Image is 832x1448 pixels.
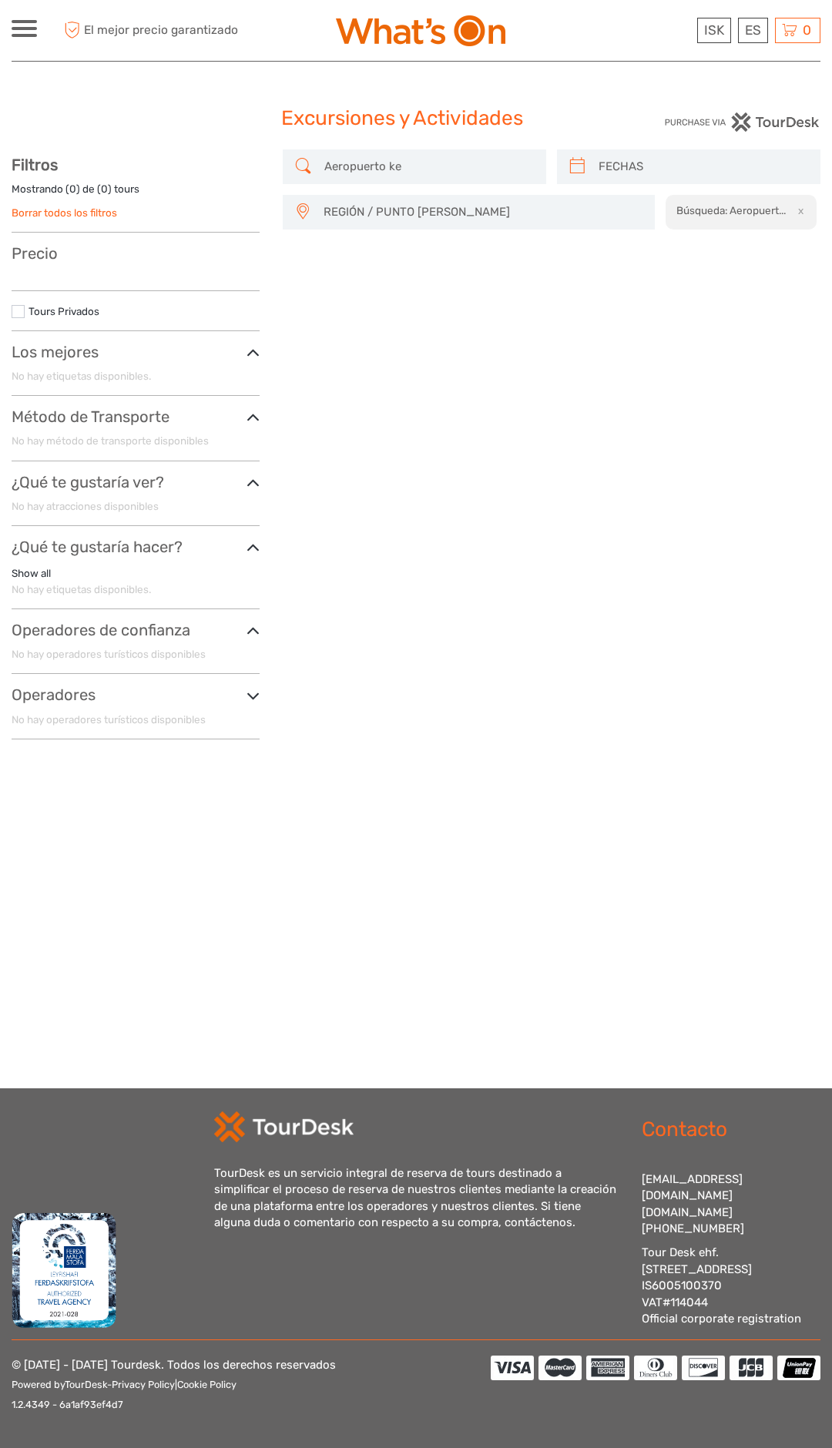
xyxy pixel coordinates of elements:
span: No hay atracciones disponibles [12,500,159,512]
h1: Excursiones y Actividades [281,106,551,131]
h2: Búsqueda: Aeropuert... [676,204,786,216]
img: PurchaseViaTourDesk.png [664,112,820,132]
a: Cookie Policy [177,1379,237,1390]
a: Show all [12,567,51,579]
span: No hay operadores turísticos disponibles [12,713,206,726]
input: FECHAS [592,153,813,180]
button: REGIÓN / PUNTO [PERSON_NAME] [317,199,647,225]
small: 1.2.4349 - 6a1af93ef4d7 [12,1399,123,1410]
h3: Método de Transporte [12,407,260,426]
span: No hay etiquetas disponibles. [12,370,151,382]
label: 0 [101,182,108,196]
input: BÚSQUEDA [318,153,538,180]
span: No hay etiquetas disponibles. [12,583,151,595]
a: TourDesk [65,1379,107,1390]
h3: Operadores de confianza [12,621,260,639]
h3: ¿Qué te gustaría ver? [12,473,260,491]
small: Powered by - | [12,1379,237,1390]
span: El mejor precio garantizado [60,18,238,43]
h3: ¿Qué te gustaría hacer? [12,538,260,556]
div: [EMAIL_ADDRESS][DOMAIN_NAME] [PHONE_NUMBER] [642,1171,821,1238]
span: No hay método de transporte disponibles [12,434,209,447]
img: td-logo-white.png [214,1111,354,1142]
div: Tour Desk ehf. [STREET_ADDRESS] IS6005100370 VAT#114044 [642,1245,821,1327]
button: x [788,203,809,219]
a: Privacy Policy [112,1379,175,1390]
h3: Operadores [12,685,260,704]
img: fms.png [12,1212,116,1328]
a: Borrar todos los filtros [12,206,117,219]
span: ISK [704,22,724,38]
strong: Filtros [12,156,58,174]
img: What's On [336,15,505,46]
div: Mostrando ( ) de ( ) tours [12,182,260,206]
p: © [DATE] - [DATE] Tourdesk. Todos los derechos reservados [12,1356,336,1415]
h3: Precio [12,244,260,263]
a: Official corporate registration [642,1312,801,1326]
span: No hay operadores turísticos disponibles [12,648,206,660]
a: [DOMAIN_NAME] [642,1205,733,1219]
div: TourDesk es un servicio integral de reserva de tours destinado a simplificar el proceso de reserv... [214,1165,619,1232]
img: accepted cards [491,1356,820,1380]
h2: Contacto [642,1118,821,1142]
h3: Los mejores [12,343,260,361]
span: 0 [800,22,814,38]
div: ES [738,18,768,43]
a: Tours Privados [29,305,99,317]
label: 0 [69,182,76,196]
